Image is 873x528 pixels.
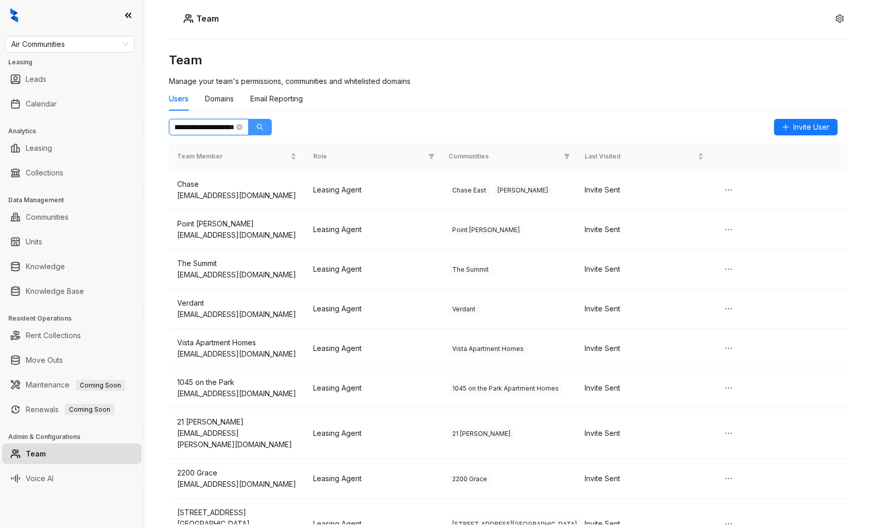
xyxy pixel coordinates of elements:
h5: Team [194,12,219,25]
li: Renewals [2,399,142,420]
img: logo [10,8,18,23]
div: Invite Sent [585,184,704,196]
td: Leasing Agent [305,459,441,499]
span: 21 [PERSON_NAME] [449,429,515,439]
a: Collections [26,163,63,183]
div: Invite Sent [585,343,704,354]
span: ellipsis [725,225,733,234]
div: [EMAIL_ADDRESS][DOMAIN_NAME] [177,479,297,490]
span: Coming Soon [76,380,125,391]
th: Role [305,143,441,170]
li: Calendar [2,94,142,114]
a: Calendar [26,94,57,114]
div: [EMAIL_ADDRESS][DOMAIN_NAME] [177,230,297,241]
span: ellipsis [725,265,733,273]
span: 2200 Grace [449,474,491,484]
li: Collections [2,163,142,183]
span: Role [313,152,424,162]
span: filter [429,153,435,160]
span: Verdant [449,304,480,314]
td: Leasing Agent [305,210,441,250]
div: Invite Sent [585,263,704,275]
img: Users [183,13,194,24]
span: ellipsis [725,186,733,194]
span: ellipsis [725,520,733,528]
div: [EMAIL_ADDRESS][PERSON_NAME][DOMAIN_NAME] [177,428,297,450]
div: Invite Sent [585,473,704,484]
li: Knowledge [2,256,142,277]
li: Move Outs [2,350,142,371]
span: ellipsis [725,344,733,353]
div: Invite Sent [585,224,704,235]
a: Knowledge Base [26,281,84,302]
span: Communities [449,152,560,162]
span: 1045 on the Park Apartment Homes [449,383,563,394]
td: Leasing Agent [305,170,441,210]
div: [EMAIL_ADDRESS][DOMAIN_NAME] [177,269,297,280]
div: Invite Sent [585,428,704,439]
div: [EMAIL_ADDRESS][DOMAIN_NAME] [177,309,297,320]
div: Vista Apartment Homes [177,337,297,348]
li: Units [2,232,142,252]
td: Leasing Agent [305,250,441,289]
span: Point [PERSON_NAME] [449,225,524,235]
li: Team [2,444,142,464]
a: RenewalsComing Soon [26,399,114,420]
span: Invite User [794,121,830,133]
span: Air Communities [11,37,128,52]
a: Leasing [26,138,52,159]
td: Leasing Agent [305,289,441,329]
h3: Analytics [8,127,144,136]
div: The Summit [177,258,297,269]
a: Units [26,232,42,252]
div: Domains [205,93,234,104]
span: filter [562,150,572,164]
td: Leasing Agent [305,408,441,459]
span: Chase East [449,185,490,196]
li: Voice AI [2,468,142,489]
span: Team Member [177,152,288,162]
td: Leasing Agent [305,329,441,368]
a: Rent Collections [26,325,81,346]
div: 1045 on the Park [177,377,297,388]
span: search [256,124,264,131]
div: 21 [PERSON_NAME] [177,416,297,428]
span: close-circle [236,124,243,130]
div: [EMAIL_ADDRESS][DOMAIN_NAME] [177,388,297,399]
div: Invite Sent [585,303,704,314]
h3: Admin & Configurations [8,432,144,442]
div: [EMAIL_ADDRESS][DOMAIN_NAME] [177,190,297,201]
li: Leads [2,69,142,90]
div: Chase [177,179,297,190]
h3: Data Management [8,196,144,205]
h3: Resident Operations [8,314,144,323]
div: 2200 Grace [177,467,297,479]
span: filter [426,150,437,164]
th: Team Member [169,143,305,170]
span: Coming Soon [65,404,114,415]
span: The Summit [449,265,493,275]
a: Leads [26,69,46,90]
a: Knowledge [26,256,65,277]
span: Last Visited [585,152,696,162]
a: Communities [26,207,69,227]
span: filter [564,153,570,160]
li: Rent Collections [2,325,142,346]
td: Leasing Agent [305,368,441,408]
h3: Team [169,52,848,68]
span: plus [782,124,790,131]
div: Point [PERSON_NAME] [177,218,297,230]
span: ellipsis [725,305,733,313]
th: Last Visited [576,143,712,170]
li: Communities [2,207,142,227]
div: Verdant [177,297,297,309]
button: Invite User [774,119,838,135]
a: Move Outs [26,350,63,371]
h3: Leasing [8,58,144,67]
span: Manage your team's permissions, communities and whitelisted domains [169,77,410,85]
span: setting [836,14,844,23]
div: [EMAIL_ADDRESS][DOMAIN_NAME] [177,348,297,360]
span: [PERSON_NAME] [494,185,552,196]
div: Email Reporting [250,93,303,104]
